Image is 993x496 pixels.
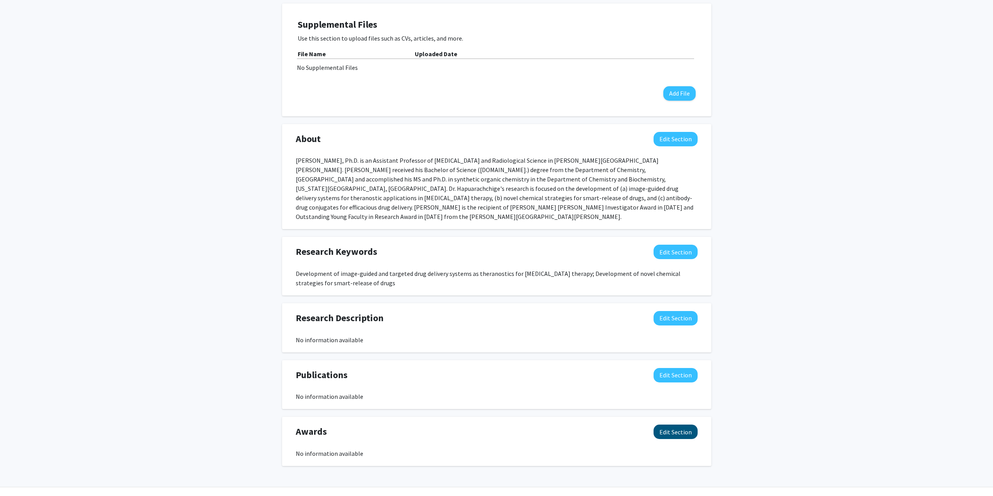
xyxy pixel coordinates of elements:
[298,50,326,58] b: File Name
[296,269,698,288] div: Development of image-guided and targeted drug delivery systems as theranostics for [MEDICAL_DATA]...
[654,368,698,382] button: Edit Publications
[654,245,698,259] button: Edit Research Keywords
[296,132,321,146] span: About
[296,311,384,325] span: Research Description
[296,156,698,221] div: [PERSON_NAME], Ph.D. is an Assistant Professor of [MEDICAL_DATA] and Radiological Science in [PER...
[6,461,33,490] iframe: Chat
[298,19,696,30] h4: Supplemental Files
[296,335,698,345] div: No information available
[296,368,348,382] span: Publications
[654,311,698,325] button: Edit Research Description
[654,425,698,439] button: Edit Awards
[298,34,696,43] p: Use this section to upload files such as CVs, articles, and more.
[296,449,698,458] div: No information available
[296,392,698,401] div: No information available
[297,63,696,72] div: No Supplemental Files
[296,425,327,439] span: Awards
[663,86,696,101] button: Add File
[654,132,698,146] button: Edit About
[415,50,457,58] b: Uploaded Date
[296,245,377,259] span: Research Keywords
